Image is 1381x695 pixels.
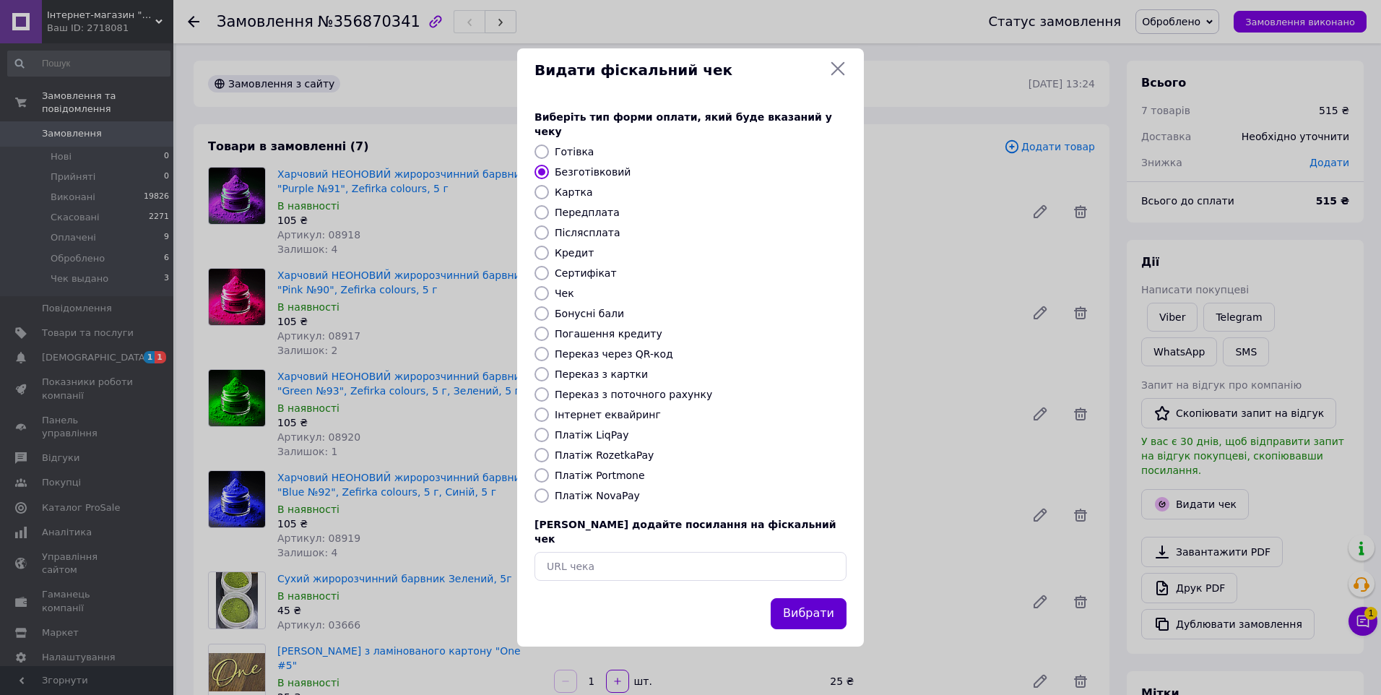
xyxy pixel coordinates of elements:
input: URL чека [534,552,847,581]
label: Сертифікат [555,267,617,279]
label: Інтернет еквайринг [555,409,661,420]
label: Картка [555,186,593,198]
button: Вибрати [771,598,847,629]
label: Бонусні бали [555,308,624,319]
span: [PERSON_NAME] додайте посилання на фіскальний чек [534,519,836,545]
span: Виберіть тип форми оплати, який буде вказаний у чеку [534,111,832,137]
label: Переказ через QR-код [555,348,673,360]
label: Безготівковий [555,166,631,178]
label: Платіж LiqPay [555,429,628,441]
label: Передплата [555,207,620,218]
label: Погашення кредиту [555,328,662,340]
label: Чек [555,288,574,299]
label: Платіж Portmone [555,470,645,481]
label: Переказ з картки [555,368,648,380]
label: Кредит [555,247,594,259]
label: Переказ з поточного рахунку [555,389,712,400]
span: Видати фіскальний чек [534,60,823,81]
label: Післясплата [555,227,620,238]
label: Платіж RozetkaPay [555,449,654,461]
label: Готівка [555,146,594,157]
label: Платіж NovaPay [555,490,640,501]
